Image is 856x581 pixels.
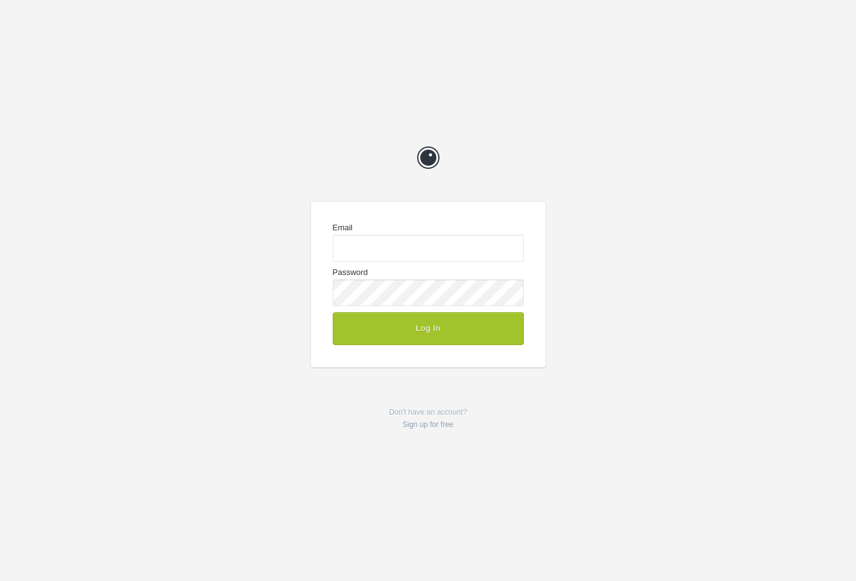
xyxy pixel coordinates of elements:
[333,223,524,261] label: Email
[310,406,546,431] p: Don't have an account?
[402,420,453,429] a: Sign up for free
[333,312,524,345] button: Log In
[333,279,524,306] input: Password
[333,235,524,261] input: Email
[333,268,524,306] label: Password
[410,139,447,176] a: Prevue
